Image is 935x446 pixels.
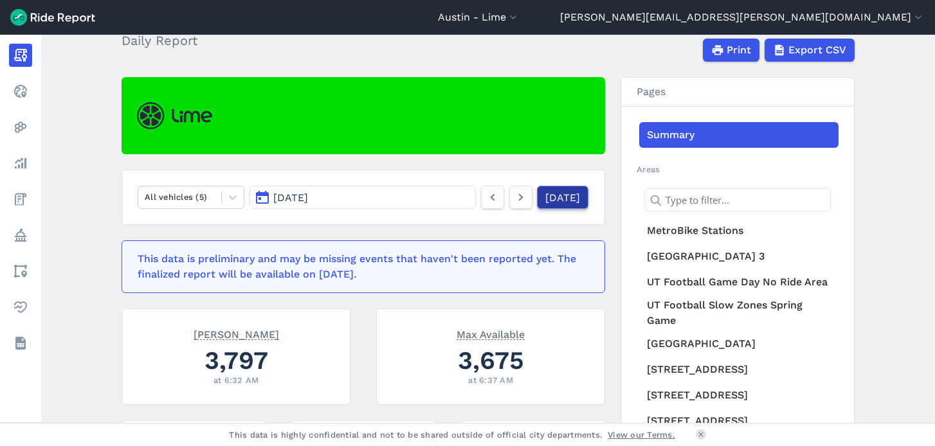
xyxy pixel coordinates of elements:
a: Realtime [9,80,32,103]
a: UT Football Game Day No Ride Area [639,269,839,295]
div: 3,797 [138,343,334,378]
a: Datasets [9,332,32,355]
a: Policy [9,224,32,247]
a: Areas [9,260,32,283]
a: [GEOGRAPHIC_DATA] [639,331,839,357]
span: Export CSV [788,42,846,58]
button: Export CSV [765,39,855,62]
a: Summary [639,122,839,148]
div: This data is preliminary and may be missing events that haven't been reported yet. The finalized ... [138,251,581,282]
a: Heatmaps [9,116,32,139]
button: [DATE] [250,186,476,209]
img: Ride Report [10,9,95,26]
a: [GEOGRAPHIC_DATA] 3 [639,244,839,269]
div: at 6:32 AM [138,374,334,386]
button: [PERSON_NAME][EMAIL_ADDRESS][PERSON_NAME][DOMAIN_NAME] [560,10,925,25]
div: 3,675 [392,343,589,378]
a: Fees [9,188,32,211]
a: [STREET_ADDRESS] [639,408,839,434]
h2: Areas [637,163,839,175]
img: Lime [137,102,212,129]
a: [STREET_ADDRESS] [639,382,839,408]
a: MetroBike Stations [639,218,839,244]
a: UT Football Slow Zones Spring Game [639,295,839,331]
a: Report [9,44,32,67]
a: [STREET_ADDRESS] [639,357,839,382]
a: Health [9,296,32,319]
span: Max Available [457,327,525,340]
span: Print [727,42,751,58]
input: Type to filter... [644,188,831,211]
span: [PERSON_NAME] [194,327,279,340]
button: Austin - Lime [438,10,520,25]
a: Analyze [9,152,32,175]
h2: Daily Report [122,31,205,50]
a: View our Terms. [608,429,675,441]
a: [DATE] [537,186,588,209]
button: Print [703,39,759,62]
span: [DATE] [273,192,308,204]
div: at 6:37 AM [392,374,589,386]
h3: Pages [621,78,854,107]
